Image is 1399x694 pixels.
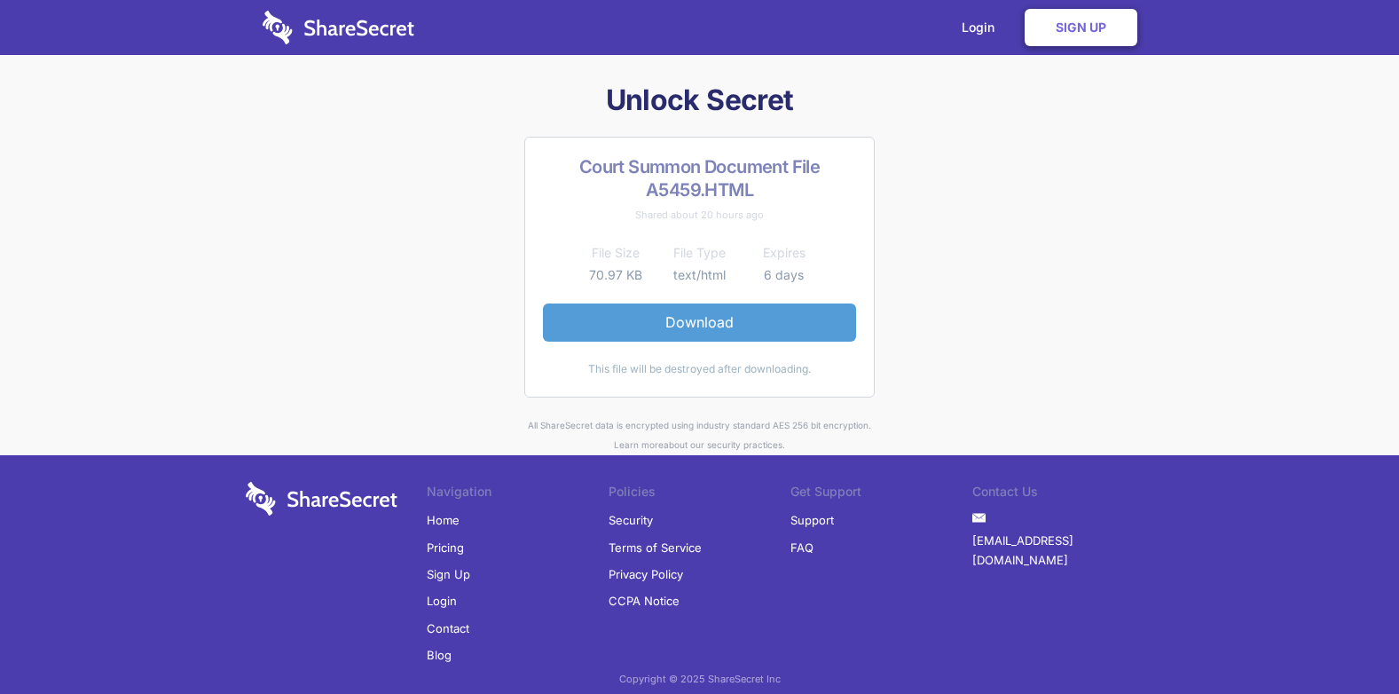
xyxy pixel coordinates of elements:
a: [EMAIL_ADDRESS][DOMAIN_NAME] [972,527,1154,574]
a: Support [790,507,834,533]
a: Home [427,507,460,533]
h1: Unlock Secret [239,82,1161,119]
li: Get Support [790,482,972,507]
img: logo-wordmark-white-trans-d4663122ce5f474addd5e946df7df03e33cb6a1c49d2221995e7729f52c070b2.svg [263,11,414,44]
th: File Type [657,242,742,264]
a: Login [427,588,457,614]
a: Sign Up [1025,9,1137,46]
a: Security [609,507,653,533]
li: Policies [609,482,790,507]
img: logo-wordmark-white-trans-d4663122ce5f474addd5e946df7df03e33cb6a1c49d2221995e7729f52c070b2.svg [246,482,397,516]
th: Expires [742,242,826,264]
li: Navigation [427,482,609,507]
a: Blog [427,642,452,668]
li: Contact Us [972,482,1154,507]
div: All ShareSecret data is encrypted using industry standard AES 256 bit encryption. about our secur... [239,415,1161,455]
th: File Size [573,242,657,264]
div: Shared about 20 hours ago [543,205,856,225]
div: This file will be destroyed after downloading. [543,359,856,379]
a: Sign Up [427,561,470,588]
a: Terms of Service [609,534,702,561]
a: Privacy Policy [609,561,683,588]
a: FAQ [790,534,813,561]
td: 6 days [742,264,826,286]
a: Learn more [614,439,664,450]
h2: Court Summon Document File A5459.HTML [543,155,856,201]
td: text/html [657,264,742,286]
a: Contact [427,615,469,642]
a: CCPA Notice [609,588,680,614]
td: 70.97 KB [573,264,657,286]
a: Download [543,304,856,341]
a: Pricing [427,534,464,561]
